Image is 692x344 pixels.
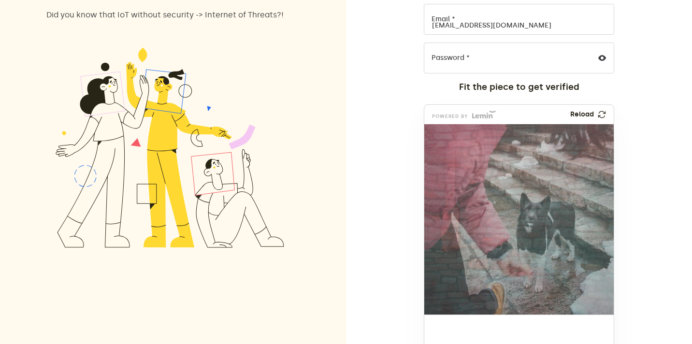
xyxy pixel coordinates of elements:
label: Password * [432,54,470,62]
div: Fit the piece to get verified [424,81,614,93]
img: Lemin logo [472,111,496,118]
label: Email * [432,15,455,23]
p: Did you know that IoT without security -> Internet of Threats?! [46,9,294,21]
input: Email * [424,4,614,35]
p: powered by [432,115,468,118]
img: refresh.png [598,111,606,118]
p: Reload [570,111,594,118]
